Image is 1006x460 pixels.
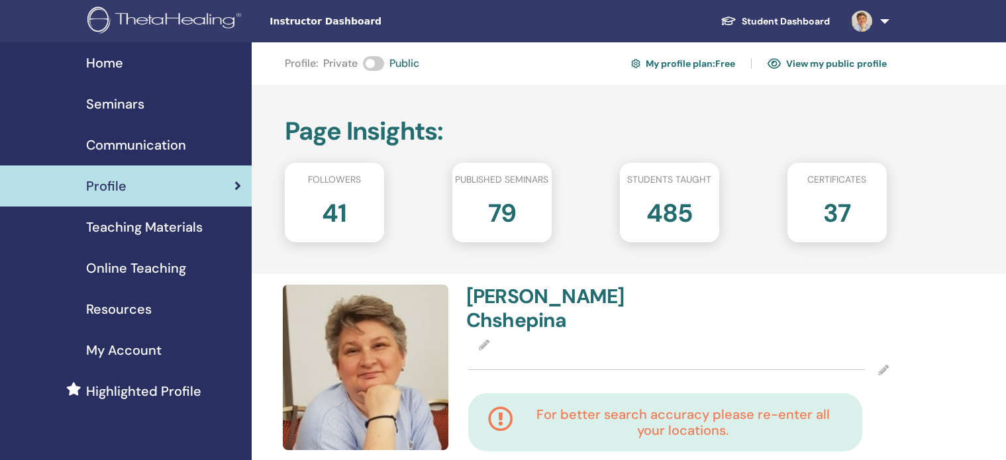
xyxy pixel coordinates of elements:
[270,15,468,28] span: Instructor Dashboard
[86,53,123,73] span: Home
[627,173,711,187] span: Students taught
[455,173,548,187] span: Published seminars
[86,217,203,237] span: Teaching Materials
[631,57,640,70] img: cog.svg
[323,56,358,71] span: Private
[86,176,126,196] span: Profile
[86,340,162,360] span: My Account
[710,9,840,34] a: Student Dashboard
[466,285,671,332] h4: [PERSON_NAME] Chshepina
[823,192,850,229] h2: 37
[285,56,318,71] span: Profile :
[768,53,887,74] a: View my public profile
[646,192,693,229] h2: 485
[721,15,736,26] img: graduation-cap-white.svg
[631,53,735,74] a: My profile plan:Free
[86,135,186,155] span: Communication
[86,94,144,114] span: Seminars
[86,381,201,401] span: Highlighted Profile
[807,173,866,187] span: Certificates
[283,285,448,450] img: default.jpg
[768,58,781,69] img: eye.svg
[851,11,872,32] img: default.jpg
[86,258,186,278] span: Online Teaching
[285,116,887,147] h2: Page Insights :
[87,7,246,36] img: logo.png
[322,192,346,229] h2: 41
[86,299,152,319] span: Resources
[308,173,361,187] span: Followers
[488,192,516,229] h2: 79
[389,56,419,71] span: Public
[524,406,842,438] h4: For better search accuracy please re-enter all your locations.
